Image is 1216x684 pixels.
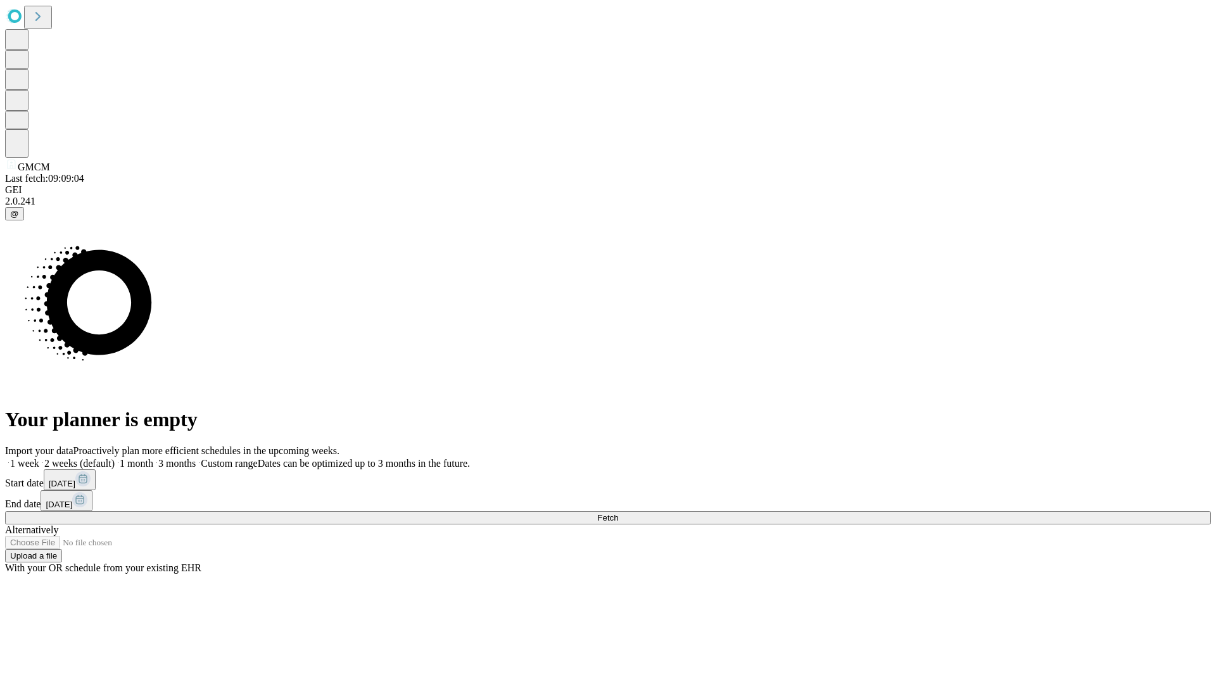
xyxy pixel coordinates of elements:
[41,490,92,511] button: [DATE]
[258,458,470,469] span: Dates can be optimized up to 3 months in the future.
[5,445,73,456] span: Import your data
[5,549,62,562] button: Upload a file
[120,458,153,469] span: 1 month
[5,524,58,535] span: Alternatively
[18,161,50,172] span: GMCM
[44,458,115,469] span: 2 weeks (default)
[5,408,1211,431] h1: Your planner is empty
[46,500,72,509] span: [DATE]
[5,490,1211,511] div: End date
[158,458,196,469] span: 3 months
[5,184,1211,196] div: GEI
[5,469,1211,490] div: Start date
[201,458,257,469] span: Custom range
[73,445,339,456] span: Proactively plan more efficient schedules in the upcoming weeks.
[49,479,75,488] span: [DATE]
[5,173,84,184] span: Last fetch: 09:09:04
[44,469,96,490] button: [DATE]
[5,196,1211,207] div: 2.0.241
[10,458,39,469] span: 1 week
[5,207,24,220] button: @
[5,511,1211,524] button: Fetch
[597,513,618,522] span: Fetch
[10,209,19,218] span: @
[5,562,201,573] span: With your OR schedule from your existing EHR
